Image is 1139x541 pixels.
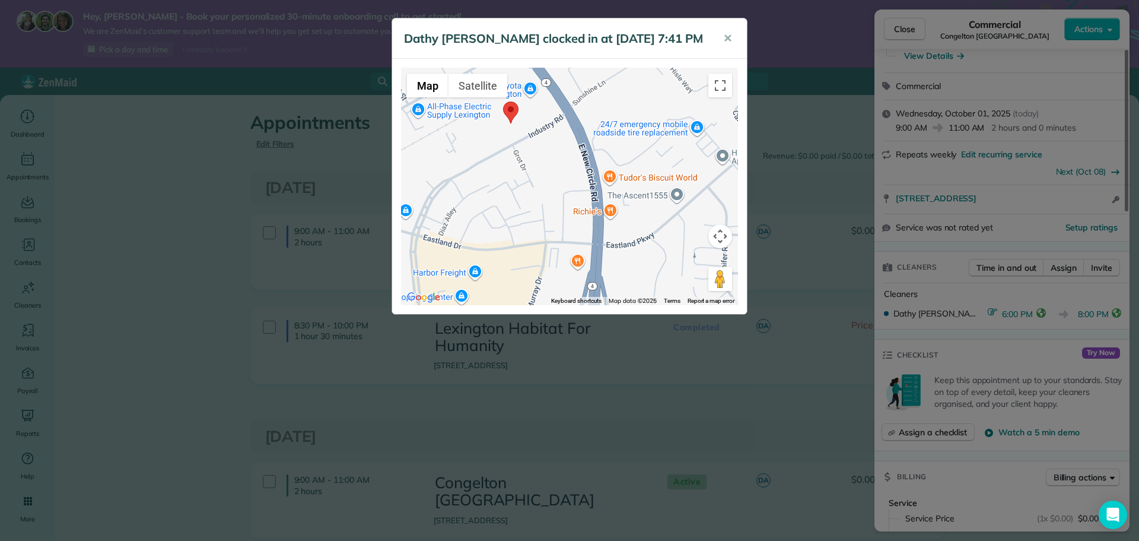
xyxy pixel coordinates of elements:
button: Drag Pegman onto the map to open Street View [708,267,732,291]
button: Show street map [407,74,448,97]
div: Open Intercom Messenger [1099,501,1127,529]
span: Map data ©2025 [609,297,656,305]
img: Google [404,290,443,305]
button: Toggle fullscreen view [708,74,732,97]
button: Show satellite imagery [448,74,507,97]
a: Report a map error [688,298,734,304]
a: Terms (opens in new tab) [664,298,680,304]
span: ✕ [723,31,732,45]
a: Open this area in Google Maps (opens a new window) [404,290,443,305]
h5: Dathy [PERSON_NAME] clocked in at [DATE] 7:41 PM [404,30,707,47]
button: Map camera controls [708,224,732,248]
button: Keyboard shortcuts [551,297,602,305]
